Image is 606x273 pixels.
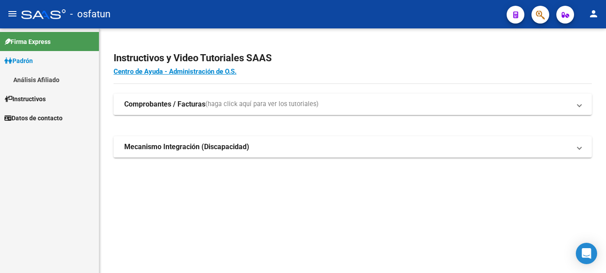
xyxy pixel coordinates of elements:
[70,4,110,24] span: - osfatun
[4,37,51,47] span: Firma Express
[124,142,249,152] strong: Mecanismo Integración (Discapacidad)
[205,99,319,109] span: (haga click aquí para ver los tutoriales)
[114,136,592,158] mat-expansion-panel-header: Mecanismo Integración (Discapacidad)
[114,94,592,115] mat-expansion-panel-header: Comprobantes / Facturas(haga click aquí para ver los tutoriales)
[576,243,597,264] div: Open Intercom Messenger
[124,99,205,109] strong: Comprobantes / Facturas
[4,56,33,66] span: Padrón
[114,67,236,75] a: Centro de Ayuda - Administración de O.S.
[4,113,63,123] span: Datos de contacto
[114,50,592,67] h2: Instructivos y Video Tutoriales SAAS
[4,94,46,104] span: Instructivos
[7,8,18,19] mat-icon: menu
[588,8,599,19] mat-icon: person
